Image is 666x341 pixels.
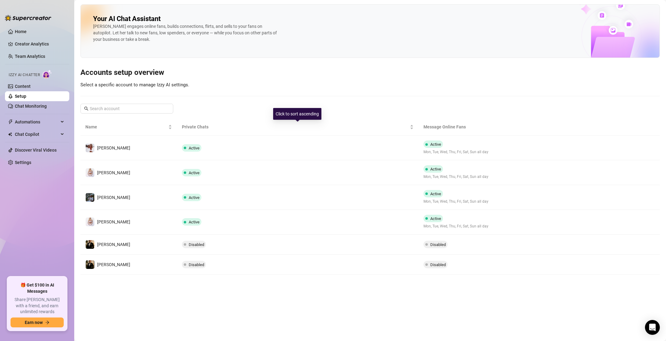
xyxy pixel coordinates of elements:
span: Automations [15,117,59,127]
span: [PERSON_NAME] [97,219,130,224]
span: Active [430,192,441,196]
div: Open Intercom Messenger [645,320,660,335]
span: Select a specific account to manage Izzy AI settings. [80,82,189,88]
a: Settings [15,160,31,165]
span: Active [430,142,441,147]
img: logo-BBDzfeDw.svg [5,15,51,21]
a: Creator Analytics [15,39,64,49]
img: Alex [86,260,94,269]
span: Disabled [189,242,204,247]
span: Share [PERSON_NAME] with a friend, and earn unlimited rewards [11,297,64,315]
span: [PERSON_NAME] [97,195,130,200]
span: Private Chats [182,123,408,130]
th: Name [80,119,177,136]
a: Chat Monitoring [15,104,47,109]
span: Earn now [25,320,43,325]
input: Search account [90,105,165,112]
span: [PERSON_NAME] [97,242,130,247]
span: Mon, Tue, Wed, Thu, Fri, Sat, Sun all day [423,223,488,229]
span: Izzy AI Chatter [9,72,40,78]
span: Mon, Tue, Wed, Thu, Fri, Sat, Sun all day [423,149,488,155]
a: Team Analytics [15,54,45,59]
span: [PERSON_NAME] [97,170,130,175]
span: Active [430,167,441,171]
span: Mon, Tue, Wed, Thu, Fri, Sat, Sun all day [423,199,488,205]
span: 🎁 Get $100 in AI Messages [11,282,64,294]
span: Active [430,216,441,221]
span: [PERSON_NAME] [97,262,130,267]
span: Active [189,220,200,224]
button: Earn nowarrow-right [11,317,64,327]
div: [PERSON_NAME] engages online fans, builds connections, flirts, and sells to your fans on autopilo... [93,23,279,43]
span: arrow-right [45,320,49,325]
img: Ashley [86,144,94,152]
span: Disabled [430,262,446,267]
span: Active [189,170,200,175]
h3: Accounts setup overview [80,68,660,78]
span: Disabled [430,242,446,247]
img: Ashley [86,218,94,226]
span: Mon, Tue, Wed, Thu, Fri, Sat, Sun all day [423,174,488,180]
th: Message Online Fans [419,119,579,136]
div: Click to sort ascending [273,108,321,120]
span: [PERSON_NAME] [97,145,130,150]
a: Setup [15,94,26,99]
img: ashley [86,168,94,177]
img: alex [86,240,94,249]
th: Private Chats [177,119,418,136]
span: Active [189,195,200,200]
a: Home [15,29,27,34]
span: Chat Copilot [15,129,59,139]
a: Discover Viral Videos [15,148,57,153]
img: AI Chatter [42,70,52,79]
span: Active [189,146,200,150]
span: Name [85,123,167,130]
h2: Your AI Chat Assistant [93,15,161,23]
span: Disabled [189,262,204,267]
img: alex [86,193,94,202]
img: Chat Copilot [8,132,12,136]
a: Content [15,84,31,89]
span: search [84,106,88,111]
span: thunderbolt [8,119,13,124]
